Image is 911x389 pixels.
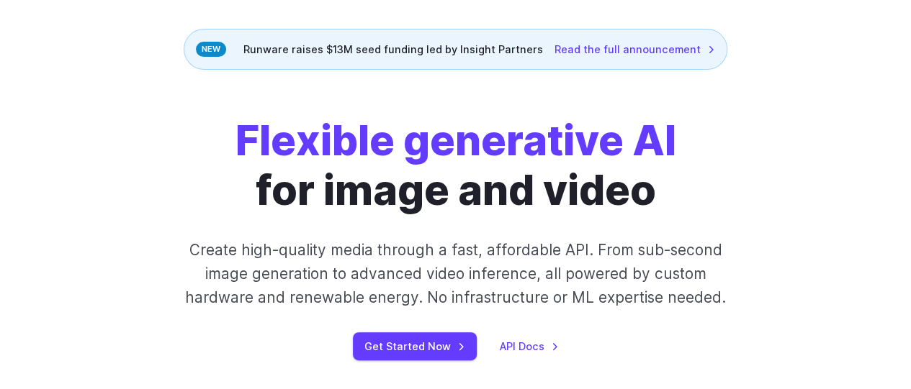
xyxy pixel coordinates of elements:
[235,115,676,165] strong: Flexible generative AI
[184,29,727,70] div: Runware raises $13M seed funding led by Insight Partners
[235,116,676,215] h1: for image and video
[175,238,736,310] p: Create high-quality media through a fast, affordable API. From sub-second image generation to adv...
[555,41,715,58] a: Read the full announcement
[353,332,477,360] a: Get Started Now
[500,338,559,354] a: API Docs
